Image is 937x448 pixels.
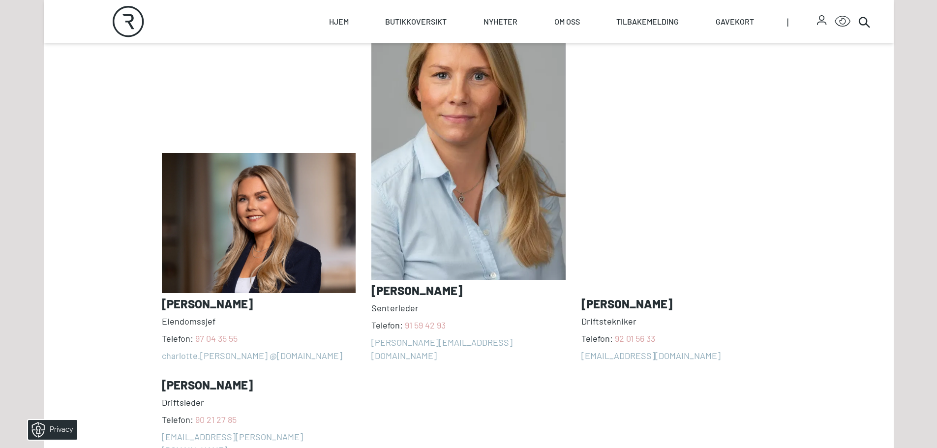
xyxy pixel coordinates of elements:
[581,297,776,311] h3: [PERSON_NAME]
[10,417,90,443] iframe: Manage Preferences
[371,336,566,362] a: [PERSON_NAME][EMAIL_ADDRESS][DOMAIN_NAME]
[371,301,566,315] span: Senterleder
[835,14,850,30] button: Open Accessibility Menu
[162,153,356,293] img: photo of Charlotte Søgaard Nilsen
[581,315,776,328] span: Driftstekniker
[162,396,356,409] span: Driftsleder
[581,332,776,345] span: Telefon:
[195,333,238,344] a: 97 04 35 55
[162,349,356,362] a: charlotte.[PERSON_NAME] @[DOMAIN_NAME]
[162,378,356,392] h3: [PERSON_NAME]
[405,320,446,330] a: 91 59 42 93
[371,319,566,332] span: Telefon:
[581,349,776,362] a: [EMAIL_ADDRESS][DOMAIN_NAME]
[162,332,356,345] span: Telefon:
[195,414,237,425] a: 90 21 27 85
[162,413,356,426] span: Telefon:
[162,315,356,328] span: Eiendomssjef
[162,297,356,311] h3: [PERSON_NAME]
[615,333,655,344] a: 92 01 56 33
[371,284,566,298] h3: [PERSON_NAME]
